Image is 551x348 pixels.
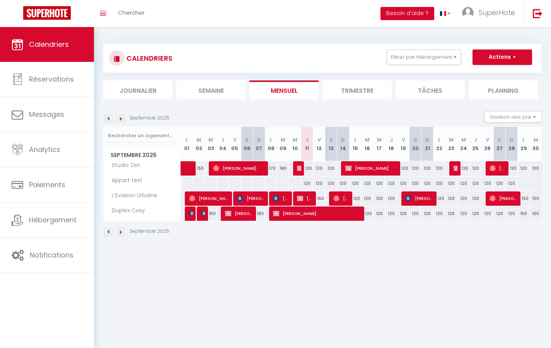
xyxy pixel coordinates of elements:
div: 120 [445,206,457,221]
div: 120 [385,206,397,221]
div: 120 [469,161,481,176]
abbr: M [534,136,538,143]
div: 100 [530,191,542,206]
th: 09 [277,127,289,161]
abbr: V [317,136,321,143]
span: [PERSON_NAME] [201,206,205,221]
div: 120 [373,206,385,221]
div: 120 [518,161,530,176]
div: 120 [457,161,469,176]
abbr: M [281,136,285,143]
span: Notifications [30,250,73,260]
span: Chercher [118,9,145,17]
th: 22 [433,127,445,161]
div: 120 [397,206,409,221]
span: Studio Zen [105,161,142,170]
span: [PERSON_NAME] [273,191,289,206]
span: Duplex Cosy [105,206,147,215]
li: Trimestre [322,80,392,99]
abbr: L [438,136,440,143]
abbr: L [354,136,357,143]
th: 25 [469,127,481,161]
th: 23 [445,127,457,161]
button: Besoin d'aide ? [380,7,434,20]
th: 01 [181,127,193,161]
div: 120 [397,176,409,191]
span: [PERSON_NAME] [225,206,253,221]
abbr: L [270,136,272,143]
div: 120 [361,191,373,206]
div: 180 [277,161,289,176]
img: ... [462,7,474,19]
th: 24 [457,127,469,161]
th: 12 [313,127,325,161]
span: [PERSON_NAME] [297,191,313,206]
li: Mensuel [249,80,319,99]
th: 08 [265,127,277,161]
abbr: V [486,136,489,143]
div: 100 [530,161,542,176]
li: Tâches [396,80,465,99]
div: 120 [481,206,493,221]
p: Septembre 2025 [130,228,169,235]
th: 21 [421,127,433,161]
div: 120 [325,176,337,191]
span: Septembre 2025 [104,150,181,161]
abbr: J [221,136,224,143]
abbr: J [474,136,477,143]
th: 18 [385,127,397,161]
button: Gestion des prix [484,111,542,123]
div: 120 [469,206,481,221]
div: 120 [421,176,433,191]
abbr: J [390,136,393,143]
th: 27 [493,127,505,161]
div: 120 [457,191,469,206]
span: [PERSON_NAME] [405,191,433,206]
div: 120 [445,191,457,206]
div: 120 [505,206,517,221]
div: 150 [518,191,530,206]
div: 120 [433,161,445,176]
abbr: V [233,136,237,143]
div: 120 [469,191,481,206]
abbr: M [196,136,201,143]
th: 07 [253,127,265,161]
div: 120 [361,176,373,191]
div: 120 [373,176,385,191]
th: 13 [325,127,337,161]
th: 30 [530,127,542,161]
abbr: L [186,136,188,143]
div: 120 [349,176,361,191]
div: 120 [313,176,325,191]
button: Filtrer par hébergement [387,49,461,65]
div: 120 [301,161,313,176]
abbr: D [425,136,429,143]
div: 180 [253,206,265,221]
th: 10 [289,127,301,161]
th: 06 [241,127,253,161]
abbr: M [461,136,466,143]
abbr: S [329,136,333,143]
th: 04 [217,127,229,161]
div: 120 [385,176,397,191]
span: [PERSON_NAME] [189,191,229,206]
abbr: S [498,136,501,143]
div: 120 [493,176,505,191]
div: 170 [265,161,277,176]
img: Super Booking [23,6,71,20]
th: 03 [205,127,217,161]
abbr: M [208,136,213,143]
li: Semaine [176,80,246,99]
div: 120 [325,161,337,176]
div: 120 [457,206,469,221]
div: 120 [409,161,421,176]
th: 28 [505,127,517,161]
li: Planning [469,80,538,99]
span: [PERSON_NAME] [345,161,397,176]
div: 120 [361,206,373,221]
div: 120 [409,206,421,221]
span: [PERSON_NAME] [297,161,301,176]
div: 120 [493,206,505,221]
span: [PERSON_NAME] [333,191,349,206]
div: 120 [349,191,361,206]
